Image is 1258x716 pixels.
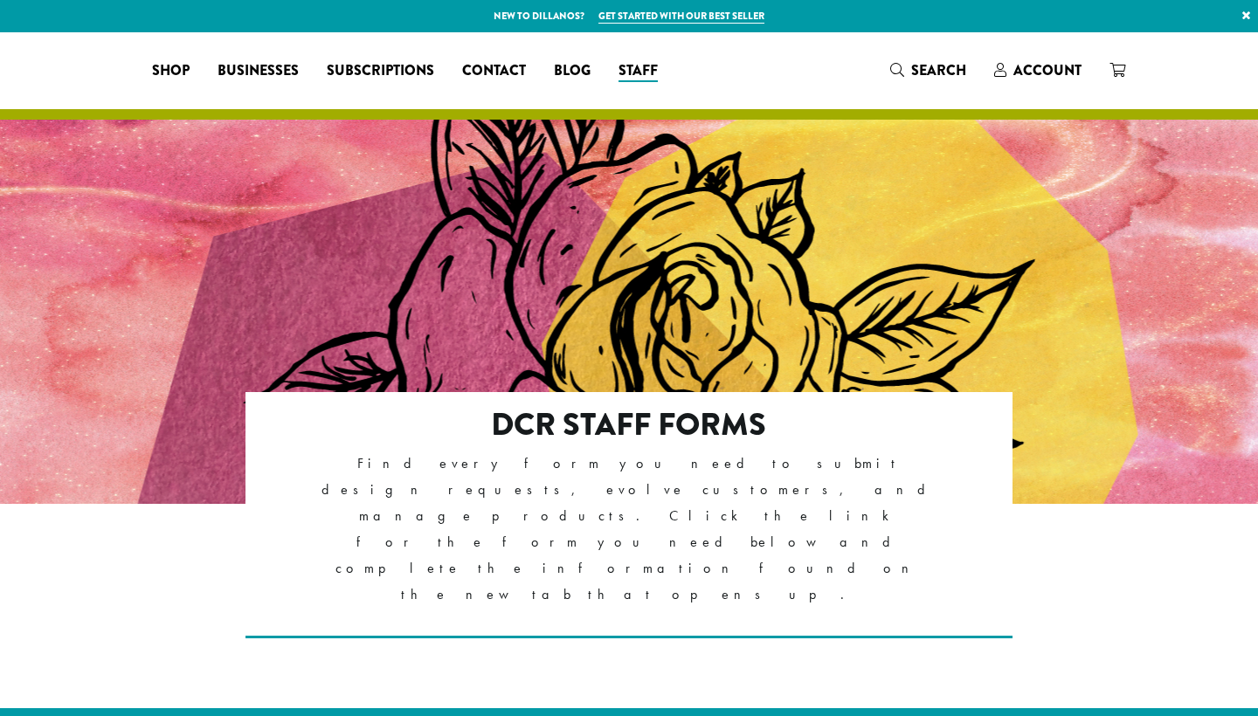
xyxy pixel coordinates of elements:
p: Find every form you need to submit design requests, evolve customers, and manage products. Click ... [321,451,937,608]
span: Contact [462,60,526,82]
a: Shop [138,57,204,85]
span: Account [1013,60,1082,80]
h2: DCR Staff Forms [321,406,937,444]
span: Staff [619,60,658,82]
span: Subscriptions [327,60,434,82]
span: Search [911,60,966,80]
a: Get started with our best seller [598,9,764,24]
span: Blog [554,60,591,82]
span: Businesses [218,60,299,82]
a: Search [876,56,980,85]
a: Staff [605,57,672,85]
span: Shop [152,60,190,82]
